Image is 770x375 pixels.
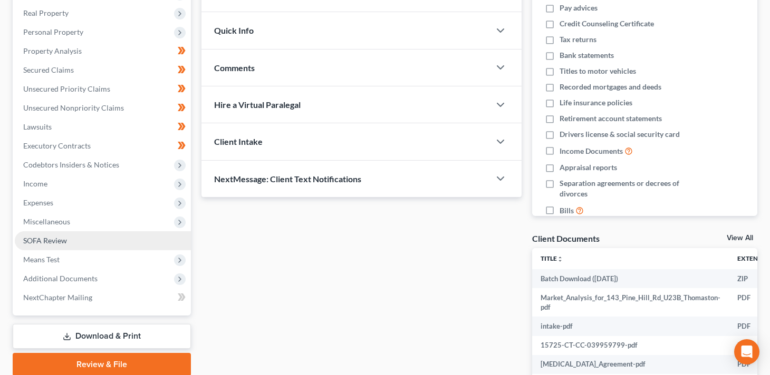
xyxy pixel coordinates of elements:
[557,256,563,262] i: unfold_more
[15,42,191,61] a: Property Analysis
[214,174,361,184] span: NextMessage: Client Text Notifications
[560,66,636,76] span: Titles to motor vehicles
[727,234,753,242] a: View All
[23,141,91,150] span: Executory Contracts
[23,103,124,112] span: Unsecured Nonpriority Claims
[214,100,301,110] span: Hire a Virtual Paralegal
[214,63,255,73] span: Comments
[15,231,191,250] a: SOFA Review
[23,217,70,226] span: Miscellaneous
[23,179,47,188] span: Income
[23,160,119,169] span: Codebtors Insiders & Notices
[15,288,191,307] a: NextChapter Mailing
[23,122,52,131] span: Lawsuits
[560,113,662,124] span: Retirement account statements
[532,336,729,355] td: 15725-CT-CC-039959799-pdf
[734,339,759,364] div: Open Intercom Messenger
[560,18,654,29] span: Credit Counseling Certificate
[560,129,680,140] span: Drivers license & social security card
[560,205,574,216] span: Bills
[532,288,729,317] td: Market_Analysis_for_143_Pine_Hill_Rd_U23B_Thomaston-pdf
[560,178,692,199] span: Separation agreements or decrees of divorces
[560,3,598,13] span: Pay advices
[214,25,254,35] span: Quick Info
[214,136,263,146] span: Client Intake
[560,162,617,173] span: Appraisal reports
[532,317,729,335] td: intake-pdf
[560,82,661,92] span: Recorded mortgages and deeds
[15,80,191,98] a: Unsecured Priority Claims
[13,324,191,349] a: Download & Print
[15,136,191,155] a: Executory Contracts
[23,84,110,93] span: Unsecured Priority Claims
[560,97,632,108] span: Life insurance policies
[15,61,191,80] a: Secured Claims
[560,50,614,61] span: Bank statements
[23,293,92,302] span: NextChapter Mailing
[15,117,191,136] a: Lawsuits
[23,27,83,36] span: Personal Property
[23,198,53,207] span: Expenses
[23,8,69,17] span: Real Property
[532,355,729,374] td: [MEDICAL_DATA]_Agreement-pdf
[541,254,563,262] a: Titleunfold_more
[23,65,74,74] span: Secured Claims
[23,236,67,245] span: SOFA Review
[560,34,596,45] span: Tax returns
[23,274,98,283] span: Additional Documents
[23,46,82,55] span: Property Analysis
[532,269,729,288] td: Batch Download ([DATE])
[532,233,600,244] div: Client Documents
[23,255,60,264] span: Means Test
[15,98,191,117] a: Unsecured Nonpriority Claims
[560,146,623,156] span: Income Documents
